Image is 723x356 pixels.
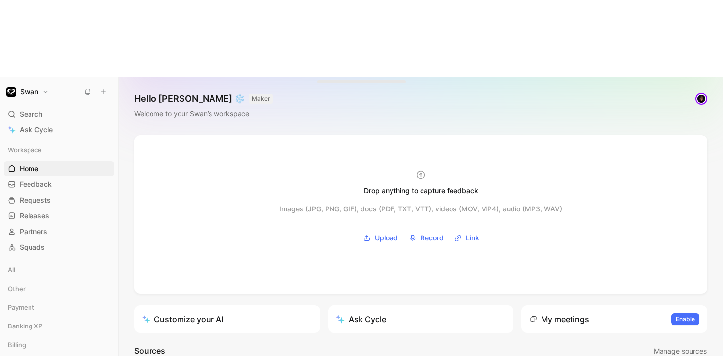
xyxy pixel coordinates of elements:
div: Ask Cycle [336,313,386,325]
div: All [4,263,114,277]
div: Images (JPG, PNG, GIF), docs (PDF, TXT, VTT), videos (MOV, MP4), audio (MP3, WAV) [279,203,562,215]
div: Welcome to your Swan’s workspace [134,108,273,119]
span: Other [8,284,26,294]
div: Other [4,281,114,299]
a: Requests [4,193,114,208]
span: Releases [20,211,49,221]
div: Other [4,281,114,296]
div: Banking XP [4,319,114,333]
div: My meetings [529,313,589,325]
div: Billing [4,337,114,355]
a: Feedback [4,177,114,192]
div: Search [4,107,114,121]
span: Squads [20,242,45,252]
span: Banking XP [8,321,42,331]
span: Workspace [8,145,42,155]
button: Enable [671,313,699,325]
h1: Hello [PERSON_NAME] ❄️ [134,93,273,105]
div: Drop anything to capture feedback [364,185,478,197]
span: Partners [20,227,47,237]
a: Customize your AI [134,305,320,333]
span: Billing [8,340,26,350]
a: Partners [4,224,114,239]
div: Billing [4,337,114,352]
span: Search [20,108,42,120]
h1: Swan [20,88,38,96]
a: Ask Cycle [4,122,114,137]
span: Link [466,232,479,244]
a: Home [4,161,114,176]
img: avatar [696,94,706,104]
span: All [8,265,15,275]
span: Upload [375,232,398,244]
a: Squads [4,240,114,255]
div: All [4,263,114,280]
span: Ask Cycle [20,124,53,136]
span: Feedback [20,179,52,189]
span: Payment [8,302,34,312]
div: Payment [4,300,114,318]
span: Enable [676,314,695,324]
span: Record [421,232,444,244]
div: Workspace [4,143,114,157]
div: Banking XP [4,319,114,336]
span: Home [20,164,38,174]
div: Payment [4,300,114,315]
button: Link [451,231,482,245]
button: SwanSwan [4,85,51,99]
button: Upload [360,231,401,245]
div: Customize your AI [142,313,223,325]
a: Releases [4,208,114,223]
span: Requests [20,195,51,205]
button: Ask Cycle [328,305,514,333]
button: Record [405,231,447,245]
button: MAKER [249,94,273,104]
img: Swan [6,87,16,97]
